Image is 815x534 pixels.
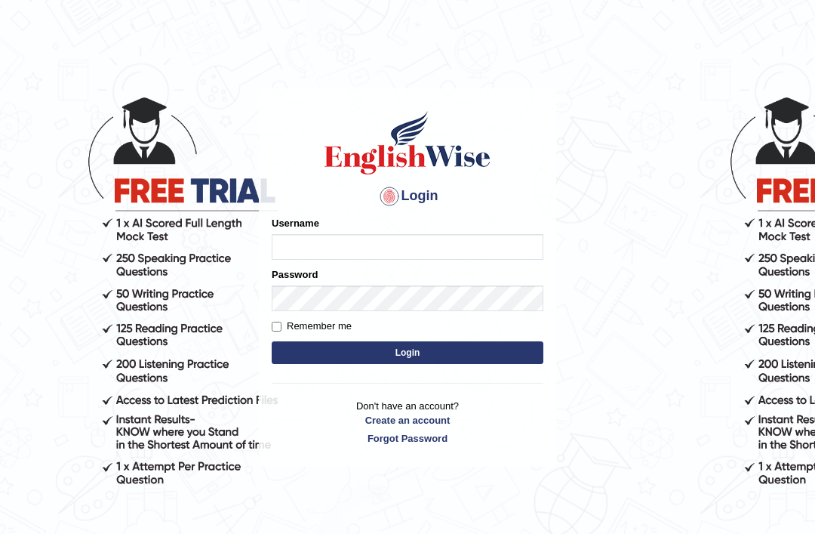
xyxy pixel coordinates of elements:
input: Remember me [272,322,281,332]
button: Login [272,341,543,364]
label: Password [272,267,318,282]
label: Username [272,216,319,230]
a: Forgot Password [272,431,543,446]
label: Remember me [272,319,352,334]
a: Create an account [272,413,543,428]
img: Logo of English Wise sign in for intelligent practice with AI [321,109,494,177]
p: Don't have an account? [272,399,543,446]
h4: Login [272,184,543,208]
